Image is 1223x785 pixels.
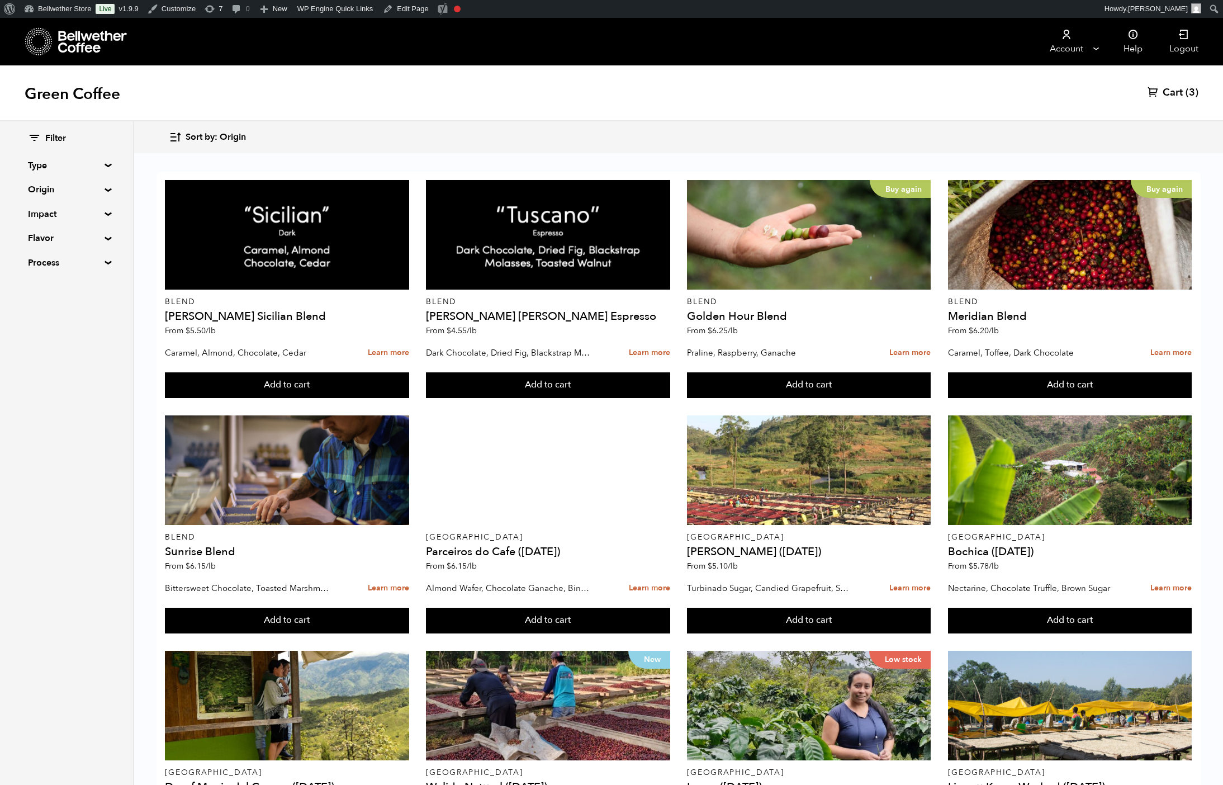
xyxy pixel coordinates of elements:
[969,561,999,571] bdi: 5.78
[368,576,409,600] a: Learn more
[28,207,105,221] summary: Impact
[447,561,451,571] span: $
[25,84,120,104] h1: Green Coffee
[948,533,1192,541] p: [GEOGRAPHIC_DATA]
[948,769,1192,777] p: [GEOGRAPHIC_DATA]
[426,651,670,760] a: New
[1148,86,1198,100] a: Cart (3)
[165,298,409,306] p: Blend
[687,533,931,541] p: [GEOGRAPHIC_DATA]
[948,608,1192,633] button: Add to cart
[186,325,190,336] span: $
[467,325,477,336] span: /lb
[889,341,931,365] a: Learn more
[169,124,246,150] button: Sort by: Origin
[368,341,409,365] a: Learn more
[165,311,409,322] h4: [PERSON_NAME] Sicilian Blend
[45,133,66,145] span: Filter
[426,580,592,597] p: Almond Wafer, Chocolate Ganache, Bing Cherry
[708,325,712,336] span: $
[426,372,670,398] button: Add to cart
[165,546,409,557] h4: Sunrise Blend
[426,546,670,557] h4: Parceiros do Cafe ([DATE])
[467,561,477,571] span: /lb
[426,311,670,322] h4: [PERSON_NAME] [PERSON_NAME] Espresso
[629,576,670,600] a: Learn more
[969,325,973,336] span: $
[687,344,853,361] p: Praline, Raspberry, Ganache
[687,608,931,633] button: Add to cart
[28,231,105,245] summary: Flavor
[728,561,738,571] span: /lb
[948,298,1192,306] p: Blend
[1110,18,1156,65] a: Help
[1150,576,1192,600] a: Learn more
[426,344,592,361] p: Dark Chocolate, Dried Fig, Blackstrap Molasses, Toasted Walnut
[629,341,670,365] a: Learn more
[1150,341,1192,365] a: Learn more
[426,769,670,777] p: [GEOGRAPHIC_DATA]
[1156,18,1212,65] a: Logout
[687,372,931,398] button: Add to cart
[948,580,1114,597] p: Nectarine, Chocolate Truffle, Brown Sugar
[447,561,477,571] bdi: 6.15
[948,180,1192,290] a: Buy again
[628,651,670,669] p: New
[165,325,216,336] span: From
[186,131,246,144] span: Sort by: Origin
[708,561,738,571] bdi: 5.10
[948,546,1192,557] h4: Bochica ([DATE])
[447,325,451,336] span: $
[708,561,712,571] span: $
[426,298,670,306] p: Blend
[28,183,105,196] summary: Origin
[687,769,931,777] p: [GEOGRAPHIC_DATA]
[165,372,409,398] button: Add to cart
[165,769,409,777] p: [GEOGRAPHIC_DATA]
[870,180,931,198] p: Buy again
[989,325,999,336] span: /lb
[948,561,999,571] span: From
[206,561,216,571] span: /lb
[889,576,931,600] a: Learn more
[1131,180,1192,198] p: Buy again
[687,546,931,557] h4: [PERSON_NAME] ([DATE])
[426,608,670,633] button: Add to cart
[426,325,477,336] span: From
[454,6,461,12] div: Focus keyphrase not set
[869,651,931,669] p: Low stock
[969,325,999,336] bdi: 6.20
[687,325,738,336] span: From
[989,561,999,571] span: /lb
[1032,18,1101,65] a: Account
[687,298,931,306] p: Blend
[948,372,1192,398] button: Add to cart
[28,159,105,172] summary: Type
[165,533,409,541] p: Blend
[186,325,216,336] bdi: 5.50
[165,580,331,597] p: Bittersweet Chocolate, Toasted Marshmallow, Candied Orange, Praline
[1186,86,1198,100] span: (3)
[165,561,216,571] span: From
[948,311,1192,322] h4: Meridian Blend
[687,580,853,597] p: Turbinado Sugar, Candied Grapefruit, Spiced Plum
[186,561,216,571] bdi: 6.15
[426,561,477,571] span: From
[1163,86,1183,100] span: Cart
[1128,4,1188,13] span: [PERSON_NAME]
[206,325,216,336] span: /lb
[948,344,1114,361] p: Caramel, Toffee, Dark Chocolate
[687,651,931,760] a: Low stock
[708,325,738,336] bdi: 6.25
[687,561,738,571] span: From
[165,608,409,633] button: Add to cart
[165,344,331,361] p: Caramel, Almond, Chocolate, Cedar
[447,325,477,336] bdi: 4.55
[687,180,931,290] a: Buy again
[948,325,999,336] span: From
[426,533,670,541] p: [GEOGRAPHIC_DATA]
[186,561,190,571] span: $
[96,4,115,14] a: Live
[687,311,931,322] h4: Golden Hour Blend
[969,561,973,571] span: $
